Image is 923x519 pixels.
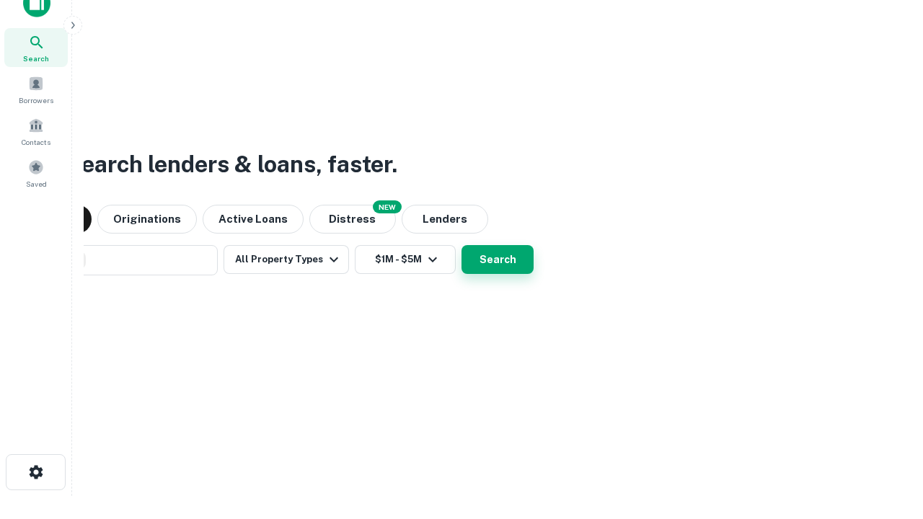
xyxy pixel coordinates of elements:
span: Borrowers [19,94,53,106]
h3: Search lenders & loans, faster. [66,147,397,182]
button: Search [461,245,534,274]
button: Lenders [402,205,488,234]
a: Borrowers [4,70,68,109]
button: $1M - $5M [355,245,456,274]
div: NEW [373,200,402,213]
iframe: Chat Widget [851,404,923,473]
button: Originations [97,205,197,234]
a: Search [4,28,68,67]
span: Contacts [22,136,50,148]
a: Contacts [4,112,68,151]
span: Search [23,53,49,64]
a: Saved [4,154,68,192]
span: Saved [26,178,47,190]
button: Search distressed loans with lien and other non-mortgage details. [309,205,396,234]
button: All Property Types [224,245,349,274]
button: Active Loans [203,205,304,234]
